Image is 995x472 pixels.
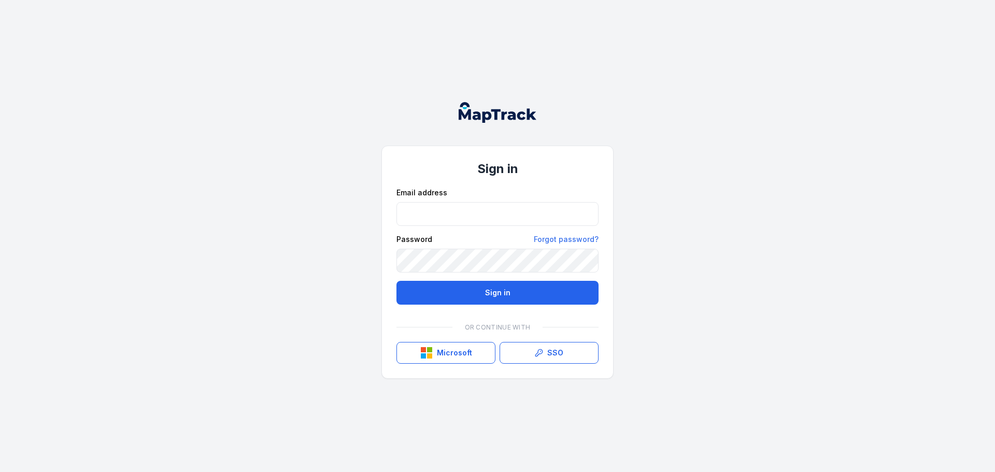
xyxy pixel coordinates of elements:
a: Forgot password? [534,234,599,245]
nav: Global [442,102,553,123]
a: SSO [500,342,599,364]
button: Sign in [396,281,599,305]
h1: Sign in [396,161,599,177]
div: Or continue with [396,317,599,338]
button: Microsoft [396,342,495,364]
label: Password [396,234,432,245]
label: Email address [396,188,447,198]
